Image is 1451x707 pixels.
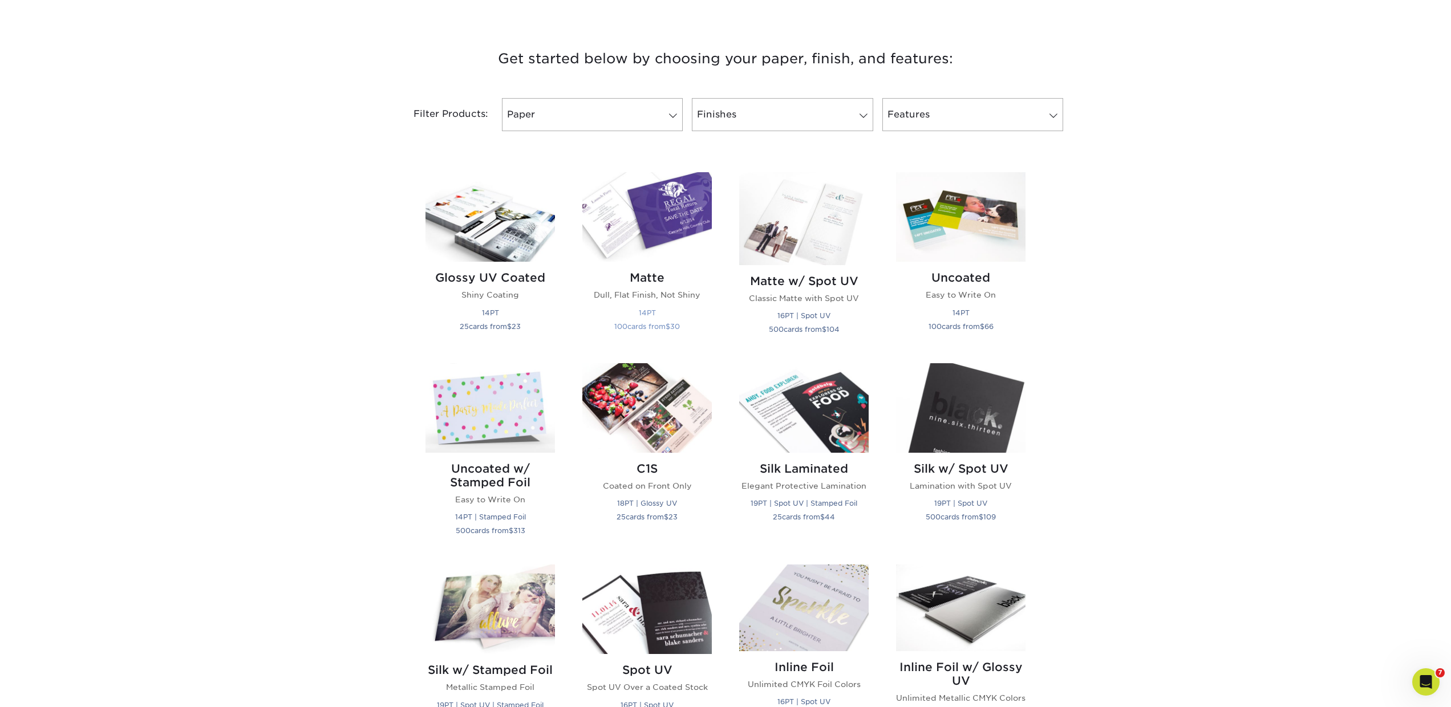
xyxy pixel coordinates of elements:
a: C1S Postcards C1S Coated on Front Only 18PT | Glossy UV 25cards from$23 [582,363,712,551]
small: 16PT | Spot UV [777,311,830,320]
a: Matte w/ Spot UV Postcards Matte w/ Spot UV Classic Matte with Spot UV 16PT | Spot UV 500cards fr... [739,172,869,350]
div: Filter Products: [383,98,497,131]
img: Glossy UV Coated Postcards [425,172,555,262]
h2: Matte w/ Spot UV [739,274,869,288]
small: 16PT | Spot UV [777,697,830,706]
a: Glossy UV Coated Postcards Glossy UV Coated Shiny Coating 14PT 25cards from$23 [425,172,555,350]
span: $ [979,513,983,521]
a: Silk w/ Spot UV Postcards Silk w/ Spot UV Lamination with Spot UV 19PT | Spot UV 500cards from$109 [896,363,1026,551]
span: $ [509,526,513,535]
img: Silk w/ Spot UV Postcards [896,363,1026,453]
p: Shiny Coating [425,289,555,300]
span: 313 [513,526,525,535]
img: Silk w/ Stamped Foil Postcards [425,564,555,654]
a: Finishes [692,98,873,131]
span: 25 [773,513,782,521]
p: Metallic Stamped Foil [425,681,555,693]
small: cards from [929,322,994,331]
small: cards from [614,322,680,331]
a: Uncoated w/ Stamped Foil Postcards Uncoated w/ Stamped Foil Easy to Write On 14PT | Stamped Foil ... [425,363,555,551]
span: $ [666,322,670,331]
img: Uncoated w/ Stamped Foil Postcards [425,363,555,453]
span: 100 [929,322,942,331]
span: $ [664,513,668,521]
span: 109 [983,513,996,521]
small: 19PT | Spot UV [934,499,987,507]
p: Easy to Write On [425,494,555,505]
h2: Uncoated w/ Stamped Foil [425,462,555,489]
h2: C1S [582,462,712,476]
span: 500 [456,526,471,535]
span: $ [507,322,512,331]
a: Silk Laminated Postcards Silk Laminated Elegant Protective Lamination 19PT | Spot UV | Stamped Fo... [739,363,869,551]
small: 19PT | Spot UV | Stamped Foil [751,499,857,507]
p: Spot UV Over a Coated Stock [582,681,712,693]
small: cards from [926,513,996,521]
span: 7 [1436,668,1445,677]
span: $ [820,513,825,521]
h2: Silk w/ Stamped Foil [425,663,555,677]
h2: Uncoated [896,271,1026,285]
a: Uncoated Postcards Uncoated Easy to Write On 14PT 100cards from$66 [896,172,1026,350]
small: 14PT [639,308,656,317]
iframe: Intercom live chat [1412,668,1440,696]
span: 66 [984,322,994,331]
small: cards from [456,526,525,535]
img: Uncoated Postcards [896,172,1026,262]
a: Matte Postcards Matte Dull, Flat Finish, Not Shiny 14PT 100cards from$30 [582,172,712,350]
h2: Glossy UV Coated [425,271,555,285]
small: 14PT [953,308,970,317]
span: 500 [769,325,784,334]
small: 14PT [482,308,499,317]
span: $ [822,325,826,334]
h2: Inline Foil w/ Glossy UV [896,660,1026,688]
h2: Silk Laminated [739,462,869,476]
span: $ [980,322,984,331]
p: Dull, Flat Finish, Not Shiny [582,289,712,300]
span: 30 [670,322,680,331]
small: cards from [773,513,835,521]
small: 18PT | Glossy UV [617,499,677,507]
p: Unlimited Metallic CMYK Colors [896,692,1026,704]
img: C1S Postcards [582,363,712,453]
h2: Matte [582,271,712,285]
small: cards from [769,325,840,334]
span: 23 [668,513,678,521]
p: Easy to Write On [896,289,1026,300]
a: Paper [502,98,683,131]
span: 25 [460,322,469,331]
img: Matte w/ Spot UV Postcards [739,172,869,265]
a: Features [882,98,1063,131]
p: Unlimited CMYK Foil Colors [739,678,869,690]
span: 25 [617,513,626,521]
span: 23 [512,322,521,331]
h2: Inline Foil [739,660,869,674]
img: Spot UV Postcards [582,564,712,654]
p: Elegant Protective Lamination [739,480,869,491]
img: Silk Laminated Postcards [739,363,869,453]
small: cards from [617,513,678,521]
h3: Get started below by choosing your paper, finish, and features: [392,33,1059,84]
span: 104 [826,325,840,334]
p: Classic Matte with Spot UV [739,292,869,304]
span: 100 [614,322,627,331]
h2: Spot UV [582,663,712,677]
img: Inline Foil w/ Glossy UV Postcards [896,564,1026,651]
small: 14PT | Stamped Foil [455,513,526,521]
img: Inline Foil Postcards [739,564,869,651]
small: cards from [460,322,521,331]
span: 44 [825,513,835,521]
img: Matte Postcards [582,172,712,262]
p: Coated on Front Only [582,480,712,491]
h2: Silk w/ Spot UV [896,462,1026,476]
p: Lamination with Spot UV [896,480,1026,491]
span: 500 [926,513,941,521]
